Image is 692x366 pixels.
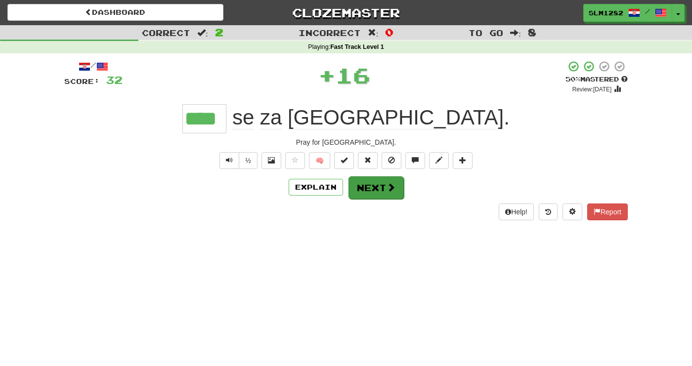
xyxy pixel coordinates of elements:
[368,29,379,37] span: :
[587,203,628,220] button: Report
[589,8,623,17] span: slm1282
[217,152,258,169] div: Text-to-speech controls
[645,8,650,15] span: /
[285,152,305,169] button: Favorite sentence (alt+f)
[429,152,449,169] button: Edit sentence (alt+d)
[499,203,534,220] button: Help!
[565,75,628,84] div: Mastered
[572,86,612,93] small: Review: [DATE]
[288,106,504,129] span: [GEOGRAPHIC_DATA]
[334,152,354,169] button: Set this sentence to 100% Mastered (alt+m)
[309,152,330,169] button: 🧠
[260,106,282,129] span: za
[64,77,100,85] span: Score:
[385,26,393,38] span: 0
[238,4,454,21] a: Clozemaster
[565,75,580,83] span: 50 %
[142,28,190,38] span: Correct
[106,74,123,86] span: 32
[239,152,258,169] button: ½
[510,29,521,37] span: :
[197,29,208,37] span: :
[64,60,123,73] div: /
[64,137,628,147] div: Pray for [GEOGRAPHIC_DATA].
[469,28,503,38] span: To go
[583,4,672,22] a: slm1282 /
[232,106,254,129] span: se
[289,179,343,196] button: Explain
[226,106,510,129] span: .
[528,26,536,38] span: 8
[318,60,336,90] span: +
[299,28,361,38] span: Incorrect
[261,152,281,169] button: Show image (alt+x)
[348,176,404,199] button: Next
[405,152,425,169] button: Discuss sentence (alt+u)
[7,4,223,21] a: Dashboard
[453,152,473,169] button: Add to collection (alt+a)
[330,43,384,50] strong: Fast Track Level 1
[539,203,558,220] button: Round history (alt+y)
[336,63,370,87] span: 16
[215,26,223,38] span: 2
[219,152,239,169] button: Play sentence audio (ctl+space)
[358,152,378,169] button: Reset to 0% Mastered (alt+r)
[382,152,401,169] button: Ignore sentence (alt+i)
